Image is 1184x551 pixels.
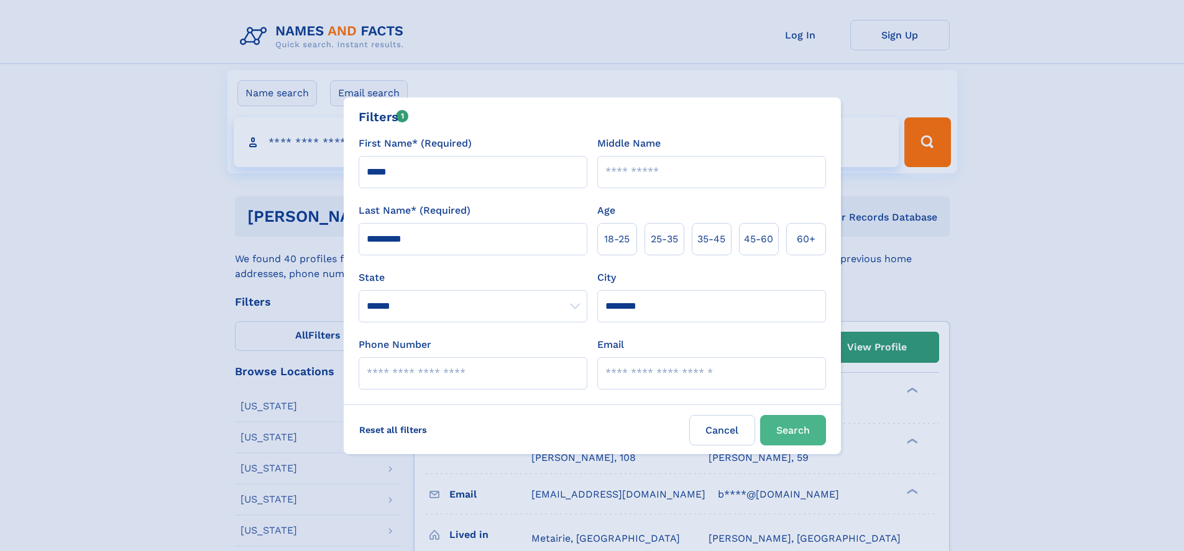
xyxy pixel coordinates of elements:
label: Phone Number [359,337,431,352]
span: 45‑60 [744,232,773,247]
label: State [359,270,587,285]
label: Age [597,203,615,218]
button: Search [760,415,826,445]
div: Filters [359,107,409,126]
label: Last Name* (Required) [359,203,470,218]
span: 35‑45 [697,232,725,247]
span: 60+ [797,232,815,247]
label: Email [597,337,624,352]
label: Reset all filters [351,415,435,445]
label: City [597,270,616,285]
label: Middle Name [597,136,661,151]
label: First Name* (Required) [359,136,472,151]
span: 25‑35 [651,232,678,247]
label: Cancel [689,415,755,445]
span: 18‑25 [604,232,630,247]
